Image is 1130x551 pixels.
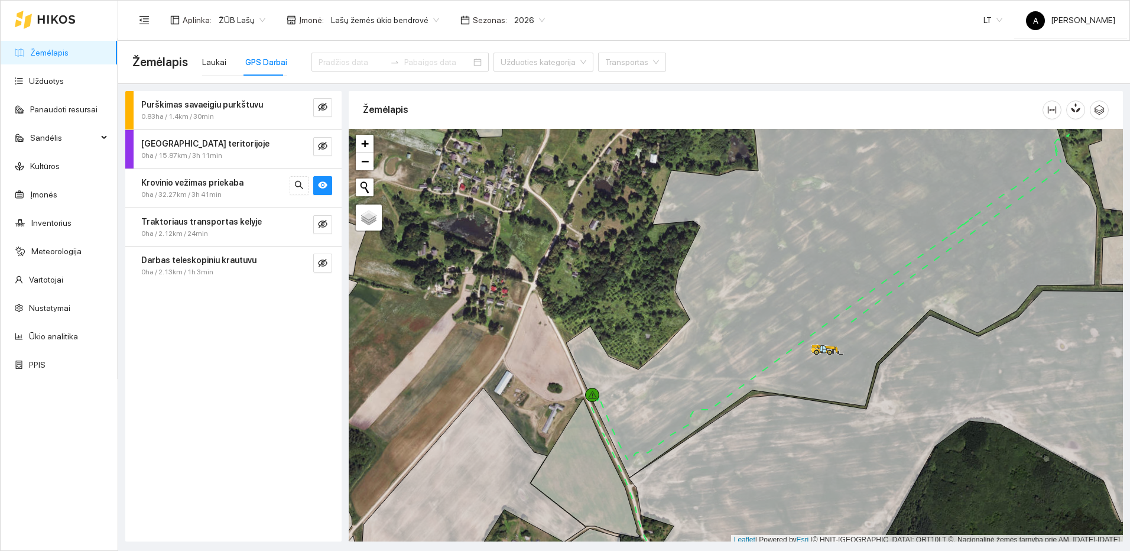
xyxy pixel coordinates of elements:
[183,14,212,27] span: Aplinka :
[287,15,296,25] span: shop
[460,15,470,25] span: calendar
[318,258,327,270] span: eye-invisible
[141,100,263,109] strong: Purškimas savaeigiu purkštuvu
[313,176,332,195] button: eye
[125,208,342,247] div: Traktoriaus transportas kelyje0ha / 2.12km / 24mineye-invisible
[141,139,269,148] strong: [GEOGRAPHIC_DATA] teritorijoje
[30,190,57,199] a: Įmonės
[202,56,226,69] div: Laukai
[473,14,507,27] span: Sezonas :
[797,536,809,544] a: Esri
[361,154,369,168] span: −
[313,254,332,273] button: eye-invisible
[318,219,327,231] span: eye-invisible
[125,247,342,285] div: Darbas teleskopiniu krautuvu0ha / 2.13km / 1h 3mineye-invisible
[983,11,1002,29] span: LT
[139,15,150,25] span: menu-fold
[29,360,46,370] a: PPIS
[356,153,374,170] a: Zoom out
[319,56,385,69] input: Pradžios data
[29,303,70,313] a: Nustatymai
[356,135,374,153] a: Zoom in
[30,126,98,150] span: Sandėlis
[141,150,222,161] span: 0ha / 15.87km / 3h 11min
[318,102,327,114] span: eye-invisible
[318,141,327,153] span: eye-invisible
[125,169,342,208] div: Krovinio vežimas priekaba0ha / 32.27km / 3h 41minsearcheye
[170,15,180,25] span: layout
[219,11,265,29] span: ŽŪB Lašų
[313,98,332,117] button: eye-invisible
[390,57,400,67] span: to
[404,56,471,69] input: Pabaigos data
[132,53,188,72] span: Žemėlapis
[141,178,243,187] strong: Krovinio vežimas priekaba
[811,536,813,544] span: |
[141,111,214,122] span: 0.83ha / 1.4km / 30min
[290,176,309,195] button: search
[514,11,545,29] span: 2026
[356,179,374,196] button: Initiate a new search
[30,161,60,171] a: Kultūros
[331,11,439,29] span: Lašų žemės ūkio bendrovė
[141,228,208,239] span: 0ha / 2.12km / 24min
[1033,11,1038,30] span: A
[29,275,63,284] a: Vartotojai
[294,180,304,192] span: search
[1026,15,1115,25] span: [PERSON_NAME]
[31,247,82,256] a: Meteorologija
[313,137,332,156] button: eye-invisible
[299,14,324,27] span: Įmonė :
[132,8,156,32] button: menu-fold
[318,180,327,192] span: eye
[363,93,1043,127] div: Žemėlapis
[245,56,287,69] div: GPS Darbai
[30,48,69,57] a: Žemėlapis
[31,218,72,228] a: Inventorius
[390,57,400,67] span: swap-right
[734,536,755,544] a: Leaflet
[141,189,222,200] span: 0ha / 32.27km / 3h 41min
[29,76,64,86] a: Užduotys
[731,535,1123,545] div: | Powered by © HNIT-[GEOGRAPHIC_DATA]; ORT10LT ©, Nacionalinė žemės tarnyba prie AM, [DATE]-[DATE]
[356,205,382,231] a: Layers
[141,267,213,278] span: 0ha / 2.13km / 1h 3min
[1043,105,1061,115] span: column-width
[125,130,342,168] div: [GEOGRAPHIC_DATA] teritorijoje0ha / 15.87km / 3h 11mineye-invisible
[1043,101,1061,119] button: column-width
[313,215,332,234] button: eye-invisible
[361,136,369,151] span: +
[125,91,342,129] div: Purškimas savaeigiu purkštuvu0.83ha / 1.4km / 30mineye-invisible
[141,217,262,226] strong: Traktoriaus transportas kelyje
[29,332,78,341] a: Ūkio analitika
[30,105,98,114] a: Panaudoti resursai
[141,255,256,265] strong: Darbas teleskopiniu krautuvu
